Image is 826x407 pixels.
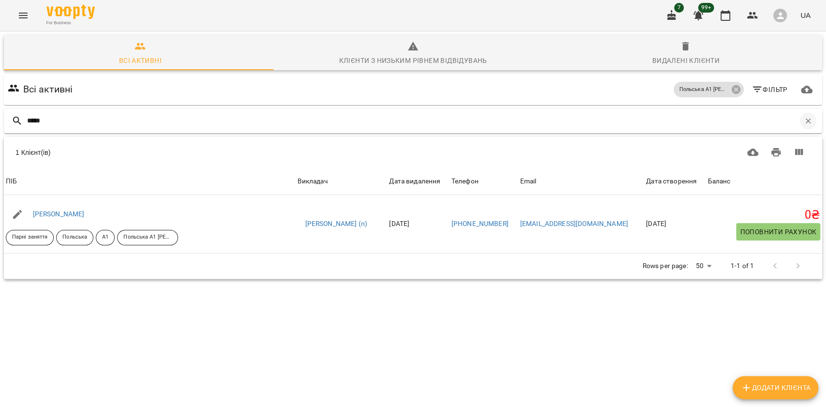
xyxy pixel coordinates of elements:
span: Дата видалення [389,176,447,187]
td: [DATE] [387,195,449,253]
div: Польська А1 [PERSON_NAME] парні [674,82,744,97]
p: Парні заняття [12,233,47,241]
span: UA [800,10,811,20]
button: UA [796,6,814,24]
button: Поповнити рахунок [736,223,820,241]
p: 1-1 of 1 [731,261,754,271]
p: A1 [102,233,108,241]
div: Table Toolbar [4,137,822,168]
a: [PERSON_NAME] (п) [305,219,367,229]
div: A1 [96,230,115,245]
button: Друк [765,141,788,164]
span: Фільтр [751,84,788,95]
button: Вигляд колонок [787,141,811,164]
span: 99+ [698,3,714,13]
div: Email [520,176,537,187]
div: Sort [389,176,440,187]
a: [PERSON_NAME] [33,210,85,218]
div: Польська А1 [PERSON_NAME] парні [117,230,178,245]
span: 7 [674,3,684,13]
img: Voopty Logo [46,5,95,19]
p: Rows per page: [642,261,688,271]
span: For Business [46,20,95,26]
div: Видалені клієнти [652,55,720,66]
div: Всі активні [119,55,162,66]
div: Sort [297,176,327,187]
div: 50 [691,259,715,273]
div: Sort [646,176,697,187]
td: [DATE] [644,195,706,253]
h5: 0 ₴ [707,208,820,223]
a: [EMAIL_ADDRESS][DOMAIN_NAME] [520,220,628,227]
a: [PHONE_NUMBER] [451,220,509,227]
span: Поповнити рахунок [740,226,816,238]
div: Баланс [707,176,730,187]
div: Sort [707,176,730,187]
div: Sort [451,176,479,187]
div: Телефон [451,176,479,187]
p: Польська А1 [PERSON_NAME] парні [679,86,728,94]
div: Клієнти з низьким рівнем відвідувань [339,55,487,66]
span: Викладач [297,176,385,187]
div: ПІБ [6,176,17,187]
div: Парні заняття [6,230,54,245]
div: Польська [56,230,93,245]
span: ПІБ [6,176,293,187]
button: Фільтр [748,81,792,98]
span: Телефон [451,176,516,187]
div: Sort [6,176,17,187]
span: Баланс [707,176,820,187]
div: Дата видалення [389,176,440,187]
div: 1 Клієнт(ів) [15,148,396,157]
span: Дата створення [646,176,704,187]
button: Завантажити CSV [741,141,765,164]
p: Польська [62,233,87,241]
p: Польська А1 [PERSON_NAME] парні [123,233,172,241]
h6: Всі активні [23,82,73,97]
span: Email [520,176,642,187]
div: Sort [520,176,537,187]
button: Menu [12,4,35,27]
div: Викладач [297,176,327,187]
div: Дата створення [646,176,697,187]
